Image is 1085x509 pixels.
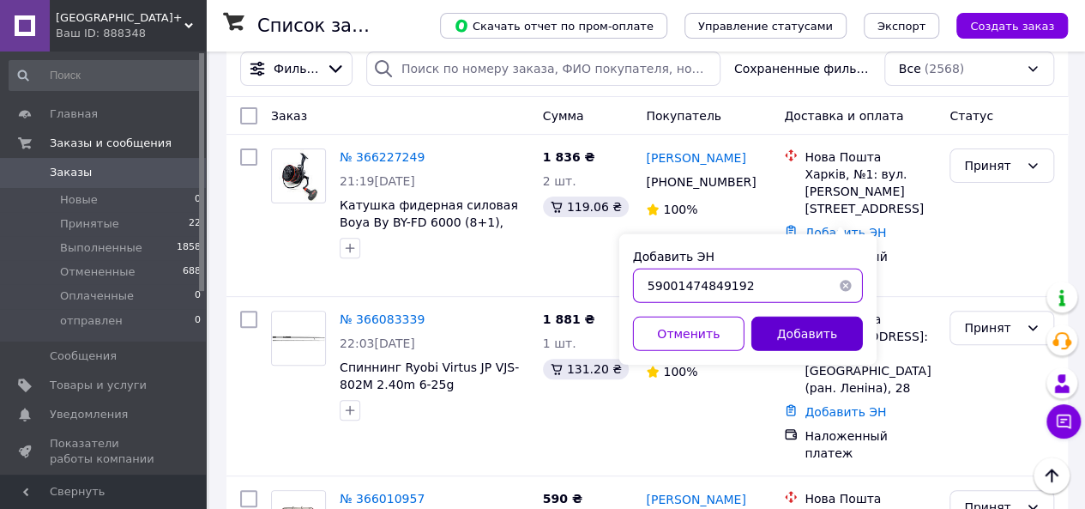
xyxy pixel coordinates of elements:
div: 131.20 ₴ [543,359,629,379]
span: Товары и услуги [50,378,147,393]
a: Фото товару [271,311,326,366]
span: Создать заказ [970,20,1054,33]
span: 2 шт. [543,174,576,188]
a: Катушка фидерная силовая Boya By BY-FD 6000 (8+1), низкопрофильная шпуля [340,198,518,246]
span: 0 [195,313,201,329]
span: 100% [663,365,697,379]
div: 119.06 ₴ [543,197,629,217]
span: 590 ₴ [543,492,582,506]
span: Заказ [271,109,307,123]
span: 1 836 ₴ [543,150,595,164]
span: Статус [949,109,993,123]
span: Управление статусами [698,20,833,33]
span: 21:19[DATE] [340,174,415,188]
button: Экспорт [864,13,939,39]
span: Отмененные [60,264,135,280]
span: Показатели работы компании [50,436,159,467]
a: Добавить ЭН [805,405,886,419]
span: Доставка и оплата [784,109,903,123]
a: Добавить ЭН [805,226,886,239]
span: Уведомления [50,407,128,422]
span: Сан Техно+ [56,10,184,26]
a: [PERSON_NAME] [646,149,745,167]
span: Экспорт [877,20,925,33]
span: Главная [50,106,98,122]
button: Отменить [633,317,744,351]
button: Создать заказ [956,13,1068,39]
div: Нова Пошта [805,490,936,507]
a: № 366083339 [340,312,425,326]
div: Принят [964,156,1019,175]
a: № 366227249 [340,150,425,164]
span: Выполненные [60,240,142,256]
div: Харків, №1: вул. [PERSON_NAME][STREET_ADDRESS] [805,166,936,217]
span: 0 [195,192,201,208]
a: [PERSON_NAME] [646,491,745,508]
span: Сохраненные фильтры: [734,60,871,77]
div: Нова Пошта [805,148,936,166]
span: 688 [183,264,201,280]
img: Фото товару [272,312,325,365]
a: № 366010957 [340,492,425,506]
div: Ваш ID: 888348 [56,26,206,41]
span: Заказы [50,165,92,180]
span: Оплаченные [60,288,134,304]
button: Чат с покупателем [1046,404,1081,439]
button: Добавить [751,317,863,351]
a: Фото товару [271,148,326,203]
img: Фото товару [279,149,319,203]
h1: Список заказов [257,15,405,36]
span: (2568) [924,62,964,76]
span: [PHONE_NUMBER] [646,175,756,189]
button: Скачать отчет по пром-оплате [440,13,667,39]
span: Сумма [543,109,584,123]
span: 1 шт. [543,336,576,350]
button: Наверх [1034,457,1070,494]
span: Покупатель [646,109,721,123]
div: Принят [964,318,1019,337]
div: Наложенный платеж [805,427,936,462]
span: Скачать отчет по пром-оплате [454,18,654,33]
span: 22:03[DATE] [340,336,415,350]
span: Заказы и сообщения [50,136,172,151]
button: Очистить [829,269,863,303]
span: Все [899,60,921,77]
span: отправлен [60,313,123,329]
span: Сообщения [50,348,117,364]
span: 1858 [177,240,201,256]
span: 100% [663,203,697,216]
button: Управление статусами [684,13,847,39]
input: Поиск [9,60,202,91]
span: Принятые [60,216,119,232]
label: Добавить ЭН [633,250,714,264]
span: 22 [189,216,201,232]
span: 1 881 ₴ [543,312,595,326]
span: Новые [60,192,98,208]
a: Создать заказ [939,18,1068,32]
span: 0 [195,288,201,304]
span: Фильтры [274,60,319,77]
a: Спиннинг Ryobi Virtus JP VJS-802M 2.40m 6-25g [340,361,519,391]
input: Поиск по номеру заказа, ФИО покупателя, номеру телефона, Email, номеру накладной [366,52,720,86]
